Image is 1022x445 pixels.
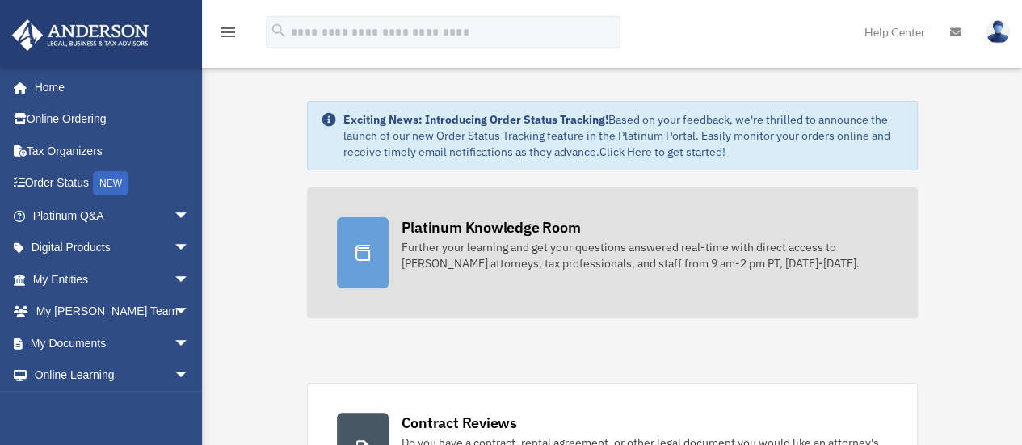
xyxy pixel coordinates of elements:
[11,71,206,103] a: Home
[174,263,206,296] span: arrow_drop_down
[11,327,214,359] a: My Documentsarrow_drop_down
[11,232,214,264] a: Digital Productsarrow_drop_down
[218,28,238,42] a: menu
[11,296,214,328] a: My [PERSON_NAME] Teamarrow_drop_down
[270,22,288,40] i: search
[307,187,918,318] a: Platinum Knowledge Room Further your learning and get your questions answered real-time with dire...
[174,199,206,233] span: arrow_drop_down
[218,23,238,42] i: menu
[343,112,608,127] strong: Exciting News: Introducing Order Status Tracking!
[11,103,214,136] a: Online Ordering
[174,327,206,360] span: arrow_drop_down
[402,413,517,433] div: Contract Reviews
[7,19,154,51] img: Anderson Advisors Platinum Portal
[93,171,128,195] div: NEW
[174,232,206,265] span: arrow_drop_down
[986,20,1010,44] img: User Pic
[174,359,206,393] span: arrow_drop_down
[402,217,581,237] div: Platinum Knowledge Room
[402,239,888,271] div: Further your learning and get your questions answered real-time with direct access to [PERSON_NAM...
[11,167,214,200] a: Order StatusNEW
[11,359,214,392] a: Online Learningarrow_drop_down
[599,145,725,159] a: Click Here to get started!
[11,263,214,296] a: My Entitiesarrow_drop_down
[174,296,206,329] span: arrow_drop_down
[11,199,214,232] a: Platinum Q&Aarrow_drop_down
[343,111,904,160] div: Based on your feedback, we're thrilled to announce the launch of our new Order Status Tracking fe...
[11,135,214,167] a: Tax Organizers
